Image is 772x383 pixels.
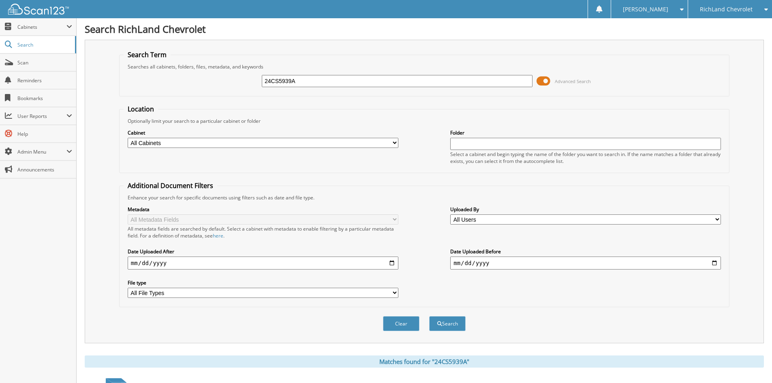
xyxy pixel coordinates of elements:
label: Cabinet [128,129,398,136]
span: Announcements [17,166,72,173]
label: Metadata [128,206,398,213]
span: User Reports [17,113,66,120]
span: Search [17,41,71,48]
a: here [213,232,223,239]
label: Date Uploaded After [128,248,398,255]
span: Scan [17,59,72,66]
legend: Additional Document Filters [124,181,217,190]
span: Advanced Search [555,78,591,84]
input: end [450,257,721,270]
label: Date Uploaded Before [450,248,721,255]
input: start [128,257,398,270]
legend: Location [124,105,158,113]
div: Matches found for "24CS5939A" [85,355,764,368]
label: Folder [450,129,721,136]
span: [PERSON_NAME] [623,7,668,12]
div: Enhance your search for specific documents using filters such as date and file type. [124,194,725,201]
div: Select a cabinet and begin typing the name of the folder you want to search in. If the name match... [450,151,721,165]
span: Cabinets [17,24,66,30]
img: scan123-logo-white.svg [8,4,69,15]
span: Reminders [17,77,72,84]
legend: Search Term [124,50,171,59]
button: Search [429,316,466,331]
span: Bookmarks [17,95,72,102]
label: Uploaded By [450,206,721,213]
div: All metadata fields are searched by default. Select a cabinet with metadata to enable filtering b... [128,225,398,239]
label: File type [128,279,398,286]
iframe: Chat Widget [731,344,772,383]
span: RichLand Chevrolet [700,7,753,12]
span: Help [17,131,72,137]
button: Clear [383,316,419,331]
div: Searches all cabinets, folders, files, metadata, and keywords [124,63,725,70]
span: Admin Menu [17,148,66,155]
div: Optionally limit your search to a particular cabinet or folder [124,118,725,124]
h1: Search RichLand Chevrolet [85,22,764,36]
